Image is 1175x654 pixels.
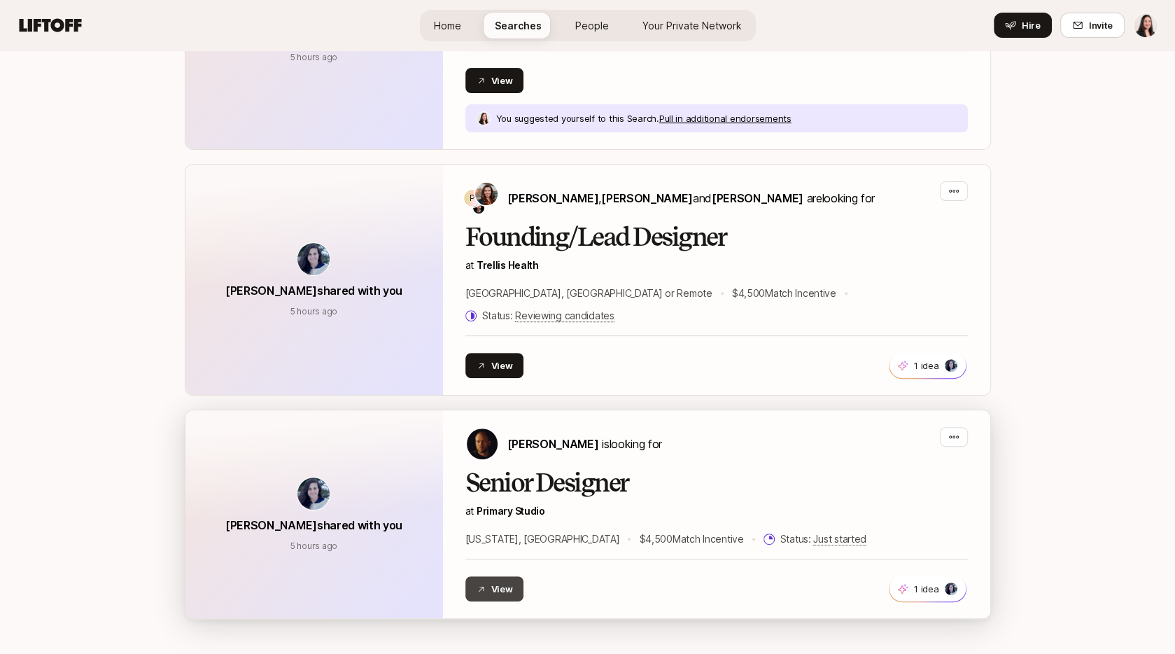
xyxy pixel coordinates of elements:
[465,353,524,378] button: View
[465,503,968,520] p: at
[575,18,609,33] span: People
[465,257,968,274] p: at
[290,306,337,316] span: September 15, 2025 10:17am
[889,352,966,379] button: 1 idea
[297,478,330,510] img: avatar-url
[225,284,402,298] span: [PERSON_NAME] shared with you
[465,285,712,302] p: [GEOGRAPHIC_DATA], [GEOGRAPHIC_DATA] or Remote
[423,13,472,39] a: Home
[507,437,599,451] span: [PERSON_NAME]
[945,583,958,595] img: f3789128_d726_40af_ba80_c488df0e0488.jpg
[470,190,475,207] p: P
[465,223,968,251] h2: Founding/Lead Designer
[477,259,539,271] a: Trellis Health
[475,183,498,205] img: Estelle Giraud
[465,68,524,93] button: View
[693,191,803,205] span: and
[467,429,498,459] img: Nicholas Pattison
[642,18,742,33] span: Your Private Network
[1089,18,1113,32] span: Invite
[507,435,662,453] p: is looking for
[639,531,743,548] p: $4,500 Match Incentive
[225,518,402,532] span: [PERSON_NAME] shared with you
[290,52,337,62] span: September 15, 2025 10:17am
[601,191,693,205] span: [PERSON_NAME]
[1134,13,1158,37] img: Adriana Dianderas
[465,469,968,497] h2: Senior Designer
[465,531,620,548] p: [US_STATE], [GEOGRAPHIC_DATA]
[477,112,490,125] img: 1709a088_41a0_4d09_af4e_f009851bd140.jpg
[507,189,875,207] p: are looking for
[631,13,753,39] a: Your Private Network
[813,533,866,545] span: Just started
[477,505,545,517] a: Primary Studio
[712,191,803,205] span: [PERSON_NAME]
[484,13,553,39] a: Searches
[496,111,659,125] p: You suggested yourself to this Search.
[473,202,484,214] img: Ryan Nabat
[994,13,1052,38] button: Hire
[1060,13,1125,38] button: Invite
[290,541,337,551] span: September 15, 2025 10:17am
[659,111,791,125] p: Pull in additional endorsements
[515,309,614,322] span: Reviewing candidates
[434,18,461,33] span: Home
[945,359,958,372] img: f3789128_d726_40af_ba80_c488df0e0488.jpg
[732,285,836,302] p: $4,500 Match Incentive
[564,13,620,39] a: People
[1133,13,1158,38] button: Adriana Dianderas
[780,531,866,548] p: Status:
[914,359,938,373] p: 1 idea
[465,576,524,601] button: View
[495,18,542,33] span: Searches
[1022,18,1041,32] span: Hire
[598,191,693,205] span: ,
[889,576,966,602] button: 1 idea
[297,243,330,275] img: avatar-url
[914,582,938,596] p: 1 idea
[507,191,599,205] span: [PERSON_NAME]
[482,307,614,324] p: Status:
